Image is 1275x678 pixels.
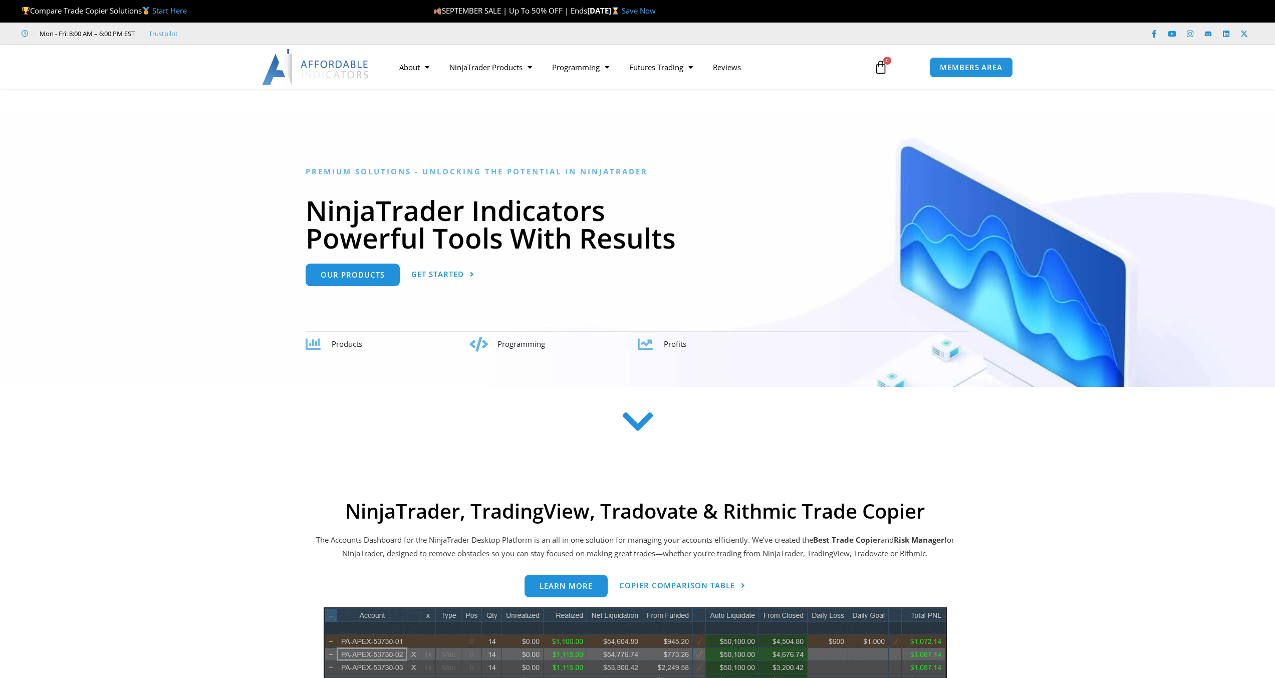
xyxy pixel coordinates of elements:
span: Compare Trade Copier Solutions [22,6,187,16]
a: Learn more [525,575,608,597]
b: Best Trade Copier [813,535,881,545]
span: SEPTEMBER SALE | Up To 50% OFF | Ends [433,6,587,16]
span: Get Started [411,271,464,278]
span: Copier Comparison Table [619,582,735,589]
a: About [389,56,439,79]
a: Trustpilot [149,28,178,40]
span: Mon - Fri: 8:00 AM – 6:00 PM EST [37,28,135,40]
span: MEMBERS AREA [940,64,1002,71]
strong: Risk Manager [894,535,944,545]
a: Get Started [411,264,474,286]
img: 🍂 [434,7,441,15]
h1: NinjaTrader Indicators Powerful Tools With Results [306,196,969,252]
p: The Accounts Dashboard for the NinjaTrader Desktop Platform is an all in one solution for managin... [315,533,956,561]
a: Start Here [152,6,187,16]
img: LogoAI | Affordable Indicators – NinjaTrader [262,49,370,85]
a: Programming [542,56,619,79]
img: 🥇 [142,7,150,15]
img: 🏆 [22,7,30,15]
a: Reviews [703,56,751,79]
h6: Premium Solutions - Unlocking the Potential in NinjaTrader [306,167,969,176]
a: Copier Comparison Table [619,575,745,597]
img: ⌛ [612,7,619,15]
a: Futures Trading [619,56,703,79]
a: MEMBERS AREA [929,57,1013,78]
span: Products [332,339,362,349]
span: Learn more [540,582,593,590]
strong: [DATE] [587,6,622,16]
span: Programming [497,339,545,349]
a: Our Products [306,264,400,286]
span: 0 [883,57,891,65]
h2: NinjaTrader, TradingView, Tradovate & Rithmic Trade Copier [315,499,956,523]
nav: Menu [389,56,862,79]
span: Profits [664,339,686,349]
a: Save Now [622,6,656,16]
a: 0 [859,53,903,82]
span: Our Products [321,271,385,279]
a: NinjaTrader Products [439,56,542,79]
